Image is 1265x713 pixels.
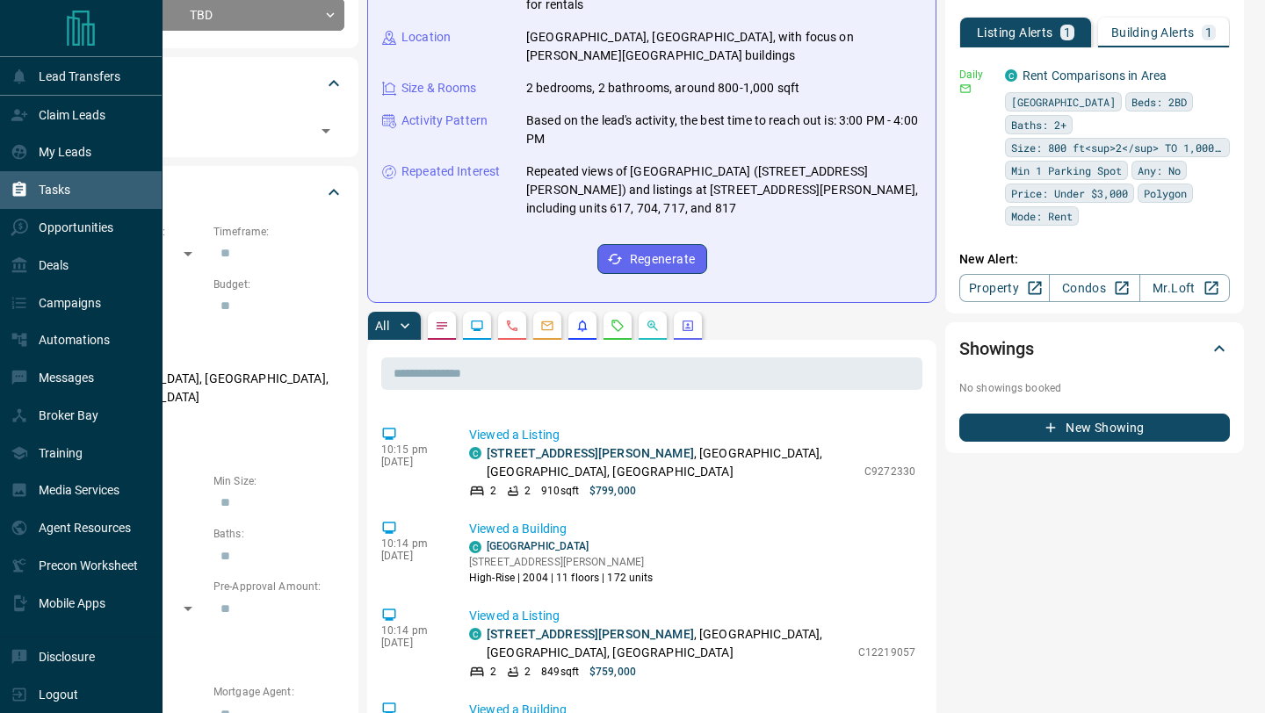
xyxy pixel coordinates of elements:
div: Criteria [74,171,344,213]
p: New Alert: [959,250,1230,269]
p: Viewed a Listing [469,607,915,625]
a: [GEOGRAPHIC_DATA] [487,540,589,552]
p: Repeated Interest [401,162,500,181]
a: Rent Comparisons in Area [1023,68,1167,83]
p: C12219057 [858,645,915,660]
p: Budget: [213,277,344,292]
svg: Listing Alerts [575,319,589,333]
p: [DATE] [381,550,443,562]
p: Building Alerts [1111,26,1195,39]
p: Size & Rooms [401,79,477,97]
div: condos.ca [469,447,481,459]
p: [STREET_ADDRESS][PERSON_NAME] [469,554,654,570]
span: Beds: 2BD [1131,93,1187,111]
p: Mortgage Agent: [213,684,344,700]
h2: Showings [959,335,1034,363]
p: Baths: [213,526,344,542]
svg: Requests [611,319,625,333]
p: 2 [524,483,531,499]
svg: Lead Browsing Activity [470,319,484,333]
p: 2 [490,664,496,680]
p: Min Size: [213,473,344,489]
p: Viewed a Building [469,520,915,538]
p: 10:14 pm [381,624,443,637]
p: , [GEOGRAPHIC_DATA], [GEOGRAPHIC_DATA], [GEOGRAPHIC_DATA] [487,444,856,481]
p: Areas Searched: [74,349,344,364]
p: 910 sqft [541,483,579,499]
p: 10:14 pm [381,537,443,550]
a: Property [959,274,1050,302]
p: All [375,320,389,332]
svg: Notes [435,319,449,333]
a: Mr.Loft [1139,274,1230,302]
p: Credit Score: [74,631,344,647]
p: No showings booked [959,380,1230,396]
svg: Email [959,83,972,95]
p: [DATE] [381,637,443,649]
a: Condos [1049,274,1139,302]
p: C9272330 [864,464,915,479]
div: condos.ca [1005,69,1017,82]
p: Activity Pattern [401,112,488,130]
div: condos.ca [469,541,481,553]
button: Regenerate [597,244,707,274]
span: [GEOGRAPHIC_DATA] [1011,93,1116,111]
p: Timeframe: [213,224,344,240]
p: 1 [1205,26,1212,39]
p: 2 [524,664,531,680]
p: $759,000 [589,664,636,680]
p: 2 bedrooms, 2 bathrooms, around 800-1,000 sqft [526,79,799,97]
p: $799,000 [589,483,636,499]
a: [STREET_ADDRESS][PERSON_NAME] [487,446,694,460]
p: Listing Alerts [977,26,1053,39]
button: Open [314,119,338,143]
span: Min 1 Parking Spot [1011,162,1122,179]
p: High-Rise | 2004 | 11 floors | 172 units [469,570,654,586]
span: Mode: Rent [1011,207,1073,225]
p: Daily [959,67,994,83]
span: Size: 800 ft<sup>2</sup> TO 1,000 ft<sup>2</sup> [1011,139,1224,156]
svg: Calls [505,319,519,333]
div: condos.ca [469,628,481,640]
p: [GEOGRAPHIC_DATA], [GEOGRAPHIC_DATA], [GEOGRAPHIC_DATA] [74,364,344,412]
p: [GEOGRAPHIC_DATA], [GEOGRAPHIC_DATA], with focus on [PERSON_NAME][GEOGRAPHIC_DATA] buildings [526,28,922,65]
p: , [GEOGRAPHIC_DATA], [GEOGRAPHIC_DATA], [GEOGRAPHIC_DATA] [487,625,849,662]
p: 849 sqft [541,664,579,680]
p: 10:15 pm [381,443,443,456]
p: Pre-Approval Amount: [213,579,344,594]
p: Location [401,28,451,47]
p: [DATE] [381,456,443,468]
span: Baths: 2+ [1011,116,1066,133]
span: Polygon [1144,184,1187,202]
span: Price: Under $3,000 [1011,184,1128,202]
p: Viewed a Listing [469,426,915,444]
svg: Agent Actions [681,319,695,333]
p: Repeated views of [GEOGRAPHIC_DATA] ([STREET_ADDRESS][PERSON_NAME]) and listings at [STREET_ADDRE... [526,162,922,218]
svg: Opportunities [646,319,660,333]
p: Motivation: [74,421,344,436]
button: New Showing [959,414,1230,442]
span: Any: No [1138,162,1181,179]
p: 1 [1064,26,1071,39]
svg: Emails [540,319,554,333]
p: 2 [490,483,496,499]
div: Showings [959,328,1230,370]
div: Tags [74,62,344,104]
p: Based on the lead's activity, the best time to reach out is: 3:00 PM - 4:00 PM [526,112,922,148]
a: [STREET_ADDRESS][PERSON_NAME] [487,627,694,641]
